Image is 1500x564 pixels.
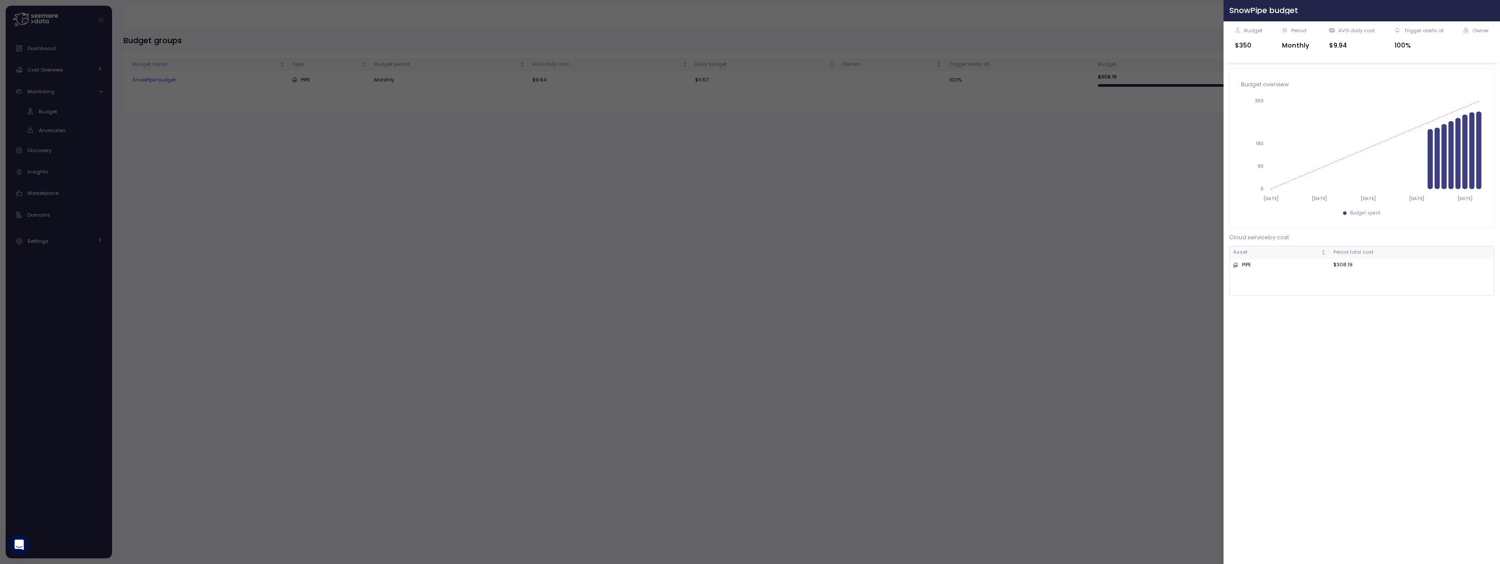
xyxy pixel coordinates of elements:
tspan: 180 [1256,141,1264,146]
div: Asset [1233,248,1319,256]
div: Owner [1473,27,1489,34]
div: $350 [1235,41,1262,51]
div: 100% [1395,41,1444,51]
th: AssetNot sorted [1230,246,1330,259]
div: PIPE [1233,261,1326,269]
tspan: 90 [1258,163,1264,169]
td: $308.19 [1330,259,1494,272]
div: Monthly [1282,41,1309,51]
p: Budget overview [1241,80,1289,89]
tspan: [DATE] [1457,196,1473,201]
tspan: 350 [1255,99,1264,104]
tspan: [DATE] [1360,196,1376,201]
div: Budget spent [1350,210,1381,216]
div: $9.94 [1330,41,1375,51]
div: Trigger alerts at [1404,27,1444,34]
tspan: [DATE] [1263,196,1278,201]
div: Not sorted [1320,249,1326,255]
div: AVG daily cost [1339,27,1375,34]
div: Period [1292,27,1307,34]
tspan: 0 [1261,186,1264,192]
div: Open Intercom Messenger [9,534,30,555]
div: Budget [1244,27,1262,34]
tspan: [DATE] [1409,196,1424,201]
div: Period total cost [1333,248,1490,256]
h2: SnowPipe budget [1229,7,1480,14]
tspan: [DATE] [1312,196,1327,201]
p: Cloud service by cost [1229,233,1494,242]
